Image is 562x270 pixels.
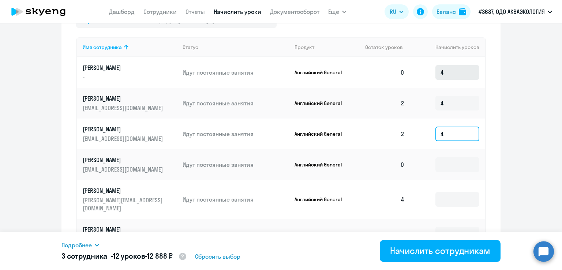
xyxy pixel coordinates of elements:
[437,7,456,16] div: Баланс
[479,7,545,16] p: #3687, ОДО АКВАЭКОЛОГИЯ
[113,251,145,260] span: 12 уроков
[83,125,165,133] p: [PERSON_NAME]
[183,230,289,238] p: Идут постоянные занятия
[183,44,289,50] div: Статус
[295,161,349,168] p: Английский General
[365,44,403,50] span: Остаток уроков
[359,88,411,119] td: 2
[83,73,165,81] p: -
[183,99,289,107] p: Идут постоянные занятия
[328,4,346,19] button: Ещё
[359,149,411,180] td: 0
[61,241,92,250] span: Подробнее
[295,69,349,76] p: Английский General
[380,240,501,262] button: Начислить сотрудникам
[83,187,177,212] a: [PERSON_NAME][PERSON_NAME][EMAIL_ADDRESS][DOMAIN_NAME]
[83,225,177,243] a: [PERSON_NAME][EMAIL_ADDRESS][DOMAIN_NAME]
[83,225,165,233] p: [PERSON_NAME]
[432,4,471,19] button: Балансbalance
[83,135,165,143] p: [EMAIL_ADDRESS][DOMAIN_NAME]
[295,231,349,237] p: Английский General
[365,44,411,50] div: Остаток уроков
[295,44,360,50] div: Продукт
[390,245,490,256] div: Начислить сотрудникам
[359,57,411,88] td: 0
[295,196,349,203] p: Английский General
[83,44,177,50] div: Имя сотрудника
[83,165,165,173] p: [EMAIL_ADDRESS][DOMAIN_NAME]
[459,8,466,15] img: balance
[183,68,289,76] p: Идут постоянные занятия
[61,251,187,262] h5: 3 сотрудника • •
[183,195,289,203] p: Идут постоянные занятия
[109,8,135,15] a: Дашборд
[83,156,165,164] p: [PERSON_NAME]
[390,7,396,16] span: RU
[359,219,411,250] td: 6
[83,156,177,173] a: [PERSON_NAME][EMAIL_ADDRESS][DOMAIN_NAME]
[83,44,122,50] div: Имя сотрудника
[475,3,556,20] button: #3687, ОДО АКВАЭКОЛОГИЯ
[295,100,349,106] p: Английский General
[83,196,165,212] p: [PERSON_NAME][EMAIL_ADDRESS][DOMAIN_NAME]
[183,130,289,138] p: Идут постоянные занятия
[83,104,165,112] p: [EMAIL_ADDRESS][DOMAIN_NAME]
[359,180,411,219] td: 4
[83,94,165,102] p: [PERSON_NAME]
[385,4,409,19] button: RU
[295,131,349,137] p: Английский General
[359,119,411,149] td: 2
[295,44,314,50] div: Продукт
[270,8,319,15] a: Документооборот
[83,94,177,112] a: [PERSON_NAME][EMAIL_ADDRESS][DOMAIN_NAME]
[195,252,240,261] span: Сбросить выбор
[186,8,205,15] a: Отчеты
[83,125,177,143] a: [PERSON_NAME][EMAIL_ADDRESS][DOMAIN_NAME]
[214,8,261,15] a: Начислить уроки
[83,64,177,81] a: [PERSON_NAME]-
[183,161,289,169] p: Идут постоянные занятия
[147,251,173,260] span: 12 888 ₽
[328,7,339,16] span: Ещё
[83,64,165,72] p: [PERSON_NAME]
[183,44,198,50] div: Статус
[83,187,165,195] p: [PERSON_NAME]
[143,8,177,15] a: Сотрудники
[411,37,485,57] th: Начислить уроков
